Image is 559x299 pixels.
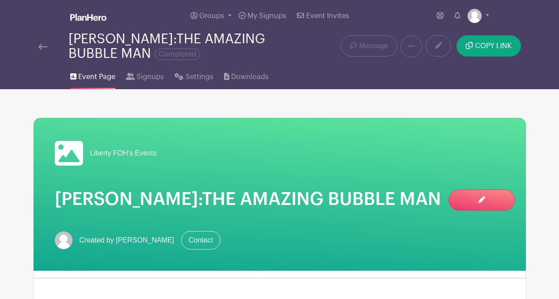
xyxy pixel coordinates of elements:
span: Downloads [231,72,269,82]
span: Completed [155,49,200,60]
span: Signups [137,72,164,82]
a: Contact [181,231,221,250]
span: Groups [199,12,224,19]
span: My Signups [247,12,286,19]
a: Message [341,35,397,57]
a: Event Page [70,61,115,89]
a: Downloads [224,61,269,89]
a: Signups [126,61,164,89]
span: Liberty FOH's Events [90,148,157,159]
div: [PERSON_NAME]:THE AMAZING BUBBLE MAN [68,32,308,61]
span: COPY LINK [475,42,512,49]
h1: [PERSON_NAME]:THE AMAZING BUBBLE MAN [55,189,505,210]
img: back-arrow-29a5d9b10d5bd6ae65dc969a981735edf675c4d7a1fe02e03b50dbd4ba3cdb55.svg [38,44,47,50]
span: Settings [186,72,213,82]
button: COPY LINK [456,35,521,57]
img: logo_white-6c42ec7e38ccf1d336a20a19083b03d10ae64f83f12c07503d8b9e83406b4c7d.svg [70,14,106,21]
img: default-ce2991bfa6775e67f084385cd625a349d9dcbb7a52a09fb2fda1e96e2d18dcdb.png [468,9,482,23]
span: Created by [PERSON_NAME] [80,235,174,246]
span: Message [359,41,388,51]
span: Event Invites [306,12,349,19]
img: default-ce2991bfa6775e67f084385cd625a349d9dcbb7a52a09fb2fda1e96e2d18dcdb.png [55,231,72,249]
a: Settings [175,61,213,89]
span: Event Page [78,72,115,82]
